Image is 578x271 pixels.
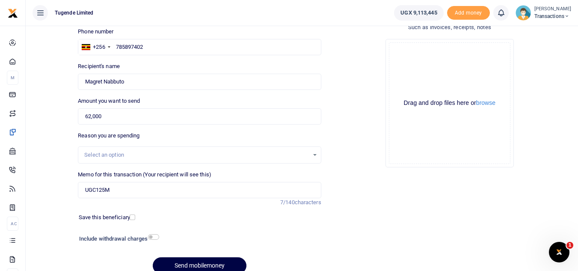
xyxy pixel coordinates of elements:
[295,199,321,205] span: characters
[78,182,321,198] input: Enter extra information
[78,39,321,55] input: Enter phone number
[78,74,321,90] input: Loading name...
[394,5,443,21] a: UGX 9,113,445
[476,100,495,106] button: browse
[51,9,97,17] span: Tugende Limited
[78,62,120,71] label: Recipient's name
[78,39,113,55] div: Uganda: +256
[534,6,571,13] small: [PERSON_NAME]
[78,108,321,125] input: UGX
[447,9,490,15] a: Add money
[78,97,140,105] label: Amount you want to send
[7,71,18,85] li: M
[93,43,105,51] div: +256
[8,9,18,16] a: logo-small logo-large logo-large
[7,217,18,231] li: Ac
[389,99,510,107] div: Drag and drop files here or
[79,235,155,242] h6: Include withdrawal charges
[400,9,437,17] span: UGX 9,113,445
[8,8,18,18] img: logo-small
[328,23,571,32] h4: Such as invoices, receipts, notes
[534,12,571,20] span: Transactions
[79,213,130,222] label: Save this beneficiary
[385,39,514,167] div: File Uploader
[78,170,211,179] label: Memo for this transaction (Your recipient will see this)
[447,6,490,20] span: Add money
[566,242,573,249] span: 1
[391,5,447,21] li: Wallet ballance
[516,5,571,21] a: profile-user [PERSON_NAME] Transactions
[447,6,490,20] li: Toup your wallet
[280,199,295,205] span: 7/140
[84,151,308,159] div: Select an option
[516,5,531,21] img: profile-user
[78,131,139,140] label: Reason you are spending
[549,242,569,262] iframe: Intercom live chat
[78,27,113,36] label: Phone number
